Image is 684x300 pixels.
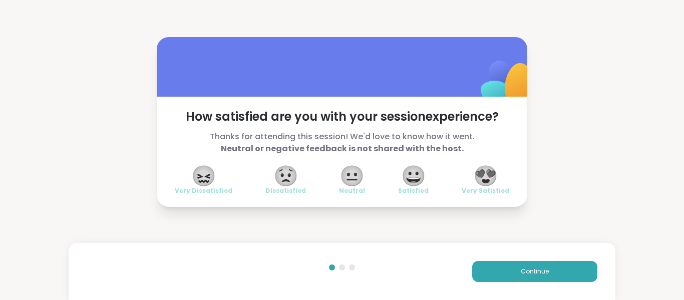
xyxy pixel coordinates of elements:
img: ShareWell Logomark [457,35,557,134]
span: How satisfied are you with your session experience? [175,109,509,125]
span: Very Satisfied [462,187,509,195]
button: Continue [472,261,597,282]
b: Neutral or negative feedback is not shared with the host. [221,143,464,154]
span: Thanks for attending this session! We'd love to know how it went. [175,131,509,155]
span: Dissatisfied [265,187,306,195]
span: Continue [521,267,549,276]
span: 😖 [191,167,216,185]
span: 😐 [339,167,365,185]
span: Neutral [339,187,365,195]
span: 😍 [473,167,498,185]
span: Very Dissatisfied [175,187,232,195]
span: Satisfied [398,187,429,195]
span: 😀 [401,167,426,185]
span: 😟 [273,167,298,185]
